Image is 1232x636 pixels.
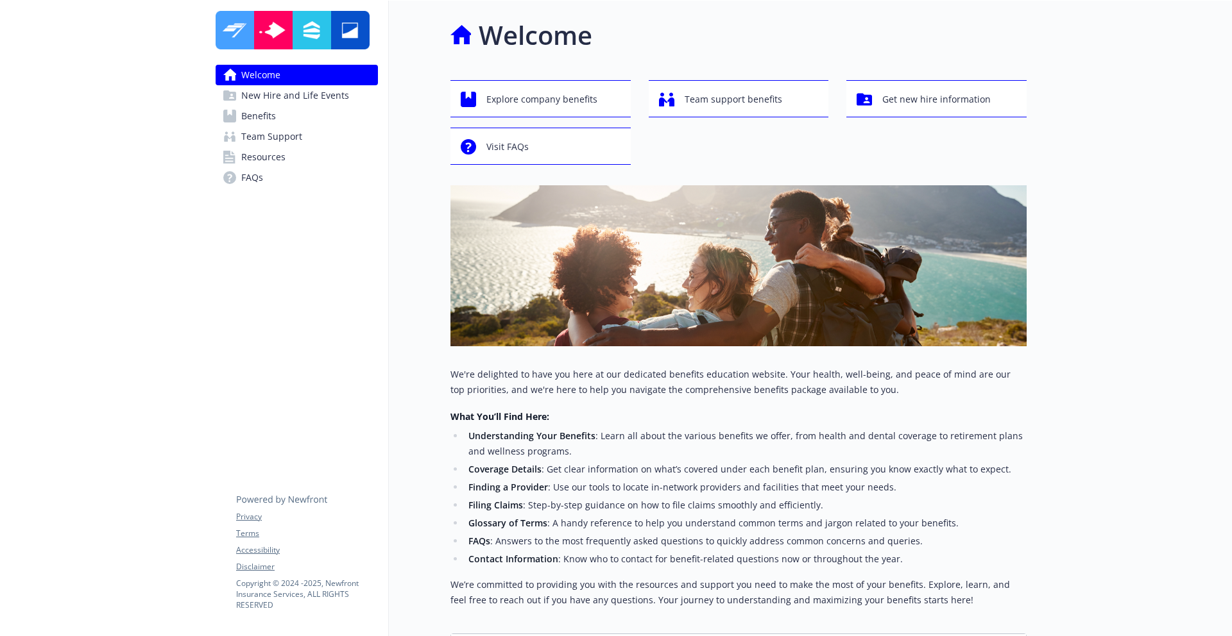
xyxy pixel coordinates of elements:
[465,428,1027,459] li: : Learn all about the various benefits we offer, from health and dental coverage to retirement pl...
[479,16,592,54] h1: Welcome
[465,480,1027,495] li: : Use our tools to locate in-network providers and facilities that meet your needs.
[465,533,1027,549] li: : Answers to the most frequently asked questions to quickly address common concerns and queries.
[450,410,549,423] strong: What You’ll Find Here:
[450,367,1027,397] p: We're delighted to have you here at our dedicated benefits education website. Your health, well-b...
[216,65,378,85] a: Welcome
[236,511,377,523] a: Privacy
[468,463,542,475] strong: Coverage Details
[486,87,597,112] span: Explore company benefits
[468,535,490,547] strong: FAQs
[216,147,378,167] a: Resources
[486,135,529,159] span: Visit FAQs
[468,517,547,529] strong: Glossary of Terms
[465,551,1027,567] li: : Know who to contact for benefit-related questions now or throughout the year.
[241,147,286,167] span: Resources
[450,80,631,117] button: Explore company benefits
[450,577,1027,608] p: We’re committed to providing you with the resources and support you need to make the most of your...
[216,85,378,106] a: New Hire and Life Events
[468,553,558,565] strong: Contact Information
[236,578,377,610] p: Copyright © 2024 - 2025 , Newfront Insurance Services, ALL RIGHTS RESERVED
[465,515,1027,531] li: : A handy reference to help you understand common terms and jargon related to your benefits.
[241,106,276,126] span: Benefits
[216,126,378,147] a: Team Support
[649,80,829,117] button: Team support benefits
[236,561,377,573] a: Disclaimer
[465,462,1027,477] li: : Get clear information on what’s covered under each benefit plan, ensuring you know exactly what...
[216,167,378,188] a: FAQs
[241,167,263,188] span: FAQs
[468,499,523,511] strong: Filing Claims
[846,80,1027,117] button: Get new hire information
[450,185,1027,346] img: overview page banner
[236,544,377,556] a: Accessibility
[465,498,1027,513] li: : Step-by-step guidance on how to file claims smoothly and efficiently.
[216,106,378,126] a: Benefits
[236,528,377,539] a: Terms
[882,87,991,112] span: Get new hire information
[241,65,280,85] span: Welcome
[468,481,548,493] strong: Finding a Provider
[468,430,595,442] strong: Understanding Your Benefits
[241,126,302,147] span: Team Support
[241,85,349,106] span: New Hire and Life Events
[450,128,631,165] button: Visit FAQs
[685,87,782,112] span: Team support benefits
